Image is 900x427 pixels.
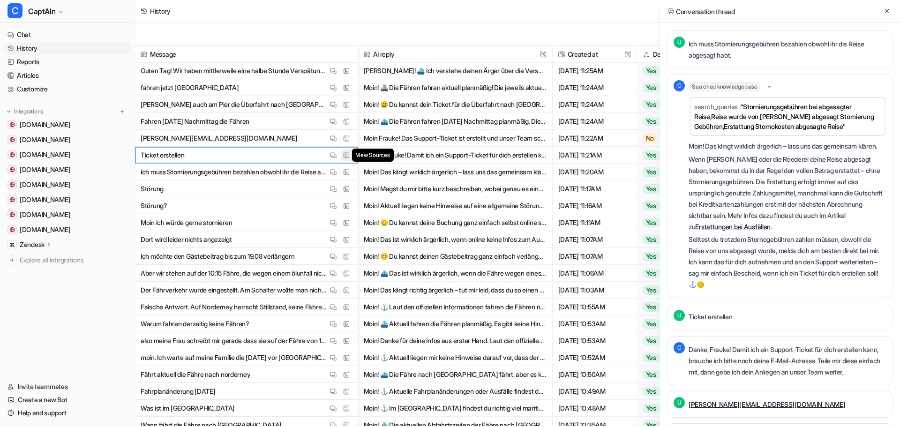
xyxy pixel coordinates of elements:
img: www.inselparker.de [9,212,15,217]
span: [DATE] 11:17AM [556,180,633,197]
span: Yes [643,83,660,92]
button: Yes [637,231,695,248]
span: [DOMAIN_NAME] [20,180,70,189]
h2: Deflection [653,46,682,63]
img: www.inselfaehre.de [9,152,15,157]
span: [DATE] 11:24AM [556,79,633,96]
span: [DOMAIN_NAME] [20,165,70,174]
p: also meine Frau schreibt mir gerade dass sie auf der Fähre von 10:15 Uhr in [GEOGRAPHIC_DATA] sit... [141,332,328,349]
span: Yes [643,302,660,312]
span: Yes [643,285,660,295]
span: Yes [643,184,660,194]
button: Yes [637,315,695,332]
p: Solltest du trotzdem Stornogebühren zahlen müssen, obwohl die Reise von uns abgesagt wurde, melde... [689,234,886,290]
a: [PERSON_NAME][EMAIL_ADDRESS][DOMAIN_NAME] [689,400,846,408]
a: www.inselflieger.de[DOMAIN_NAME] [4,193,131,206]
span: Yes [643,66,660,75]
span: No [643,134,658,143]
div: History [150,6,171,16]
button: Yes [637,332,695,349]
button: Danke, Frauke! Damit ich ein Support-Ticket für dich erstellen kann, brauche ich bitte noch deine... [364,147,547,164]
button: Yes [637,79,695,96]
p: Fahrplanänderung [DATE] [141,383,216,400]
span: [DATE] 11:06AM [556,265,633,282]
img: menu_add.svg [119,108,126,115]
button: Yes [637,349,695,366]
button: Moin! ⚓ Aktuelle Fahrplanänderungen oder Ausfälle findest du immer direkt im Online-Fahrplan. Es ... [364,383,547,400]
p: Ich muss Stornierungsgebühren bezahlen obwohl ihr die Reise abgesagt habt. [689,38,886,61]
span: [DATE] 11:07AM [556,248,633,265]
span: [DATE] 11:21AM [556,147,633,164]
span: View Sources [352,149,394,162]
img: www.frisonaut.de [9,122,15,127]
span: Yes [643,252,660,261]
span: Explore all integrations [20,253,127,268]
button: Yes [637,180,695,197]
a: www.inselparker.de[DOMAIN_NAME] [4,208,131,221]
button: Moin! Danke für deine Infos aus erster Hand. Laut den offiziellen Infos ist im Moment keine gener... [364,332,547,349]
p: Ticket erstellen [141,147,185,164]
p: Der Fährverkehr wurde eingestellt. Am Schalter wollte man nicht umbuchen wil online bestellt. Onl... [141,282,328,299]
button: Yes [637,265,695,282]
p: Was ist im [GEOGRAPHIC_DATA] [141,400,235,417]
span: [DATE] 10:55AM [556,299,633,315]
span: [DATE] 11:11AM [556,214,633,231]
button: Moin! ⛴️ Die Fähre nach [GEOGRAPHIC_DATA] fährt, aber es kann immer mal kurzfristige Änderungen g... [364,366,547,383]
button: Moin! ⛴️ Die Fähren fahren [DATE] Nachmittag planmäßig. Die aktuellen Abfahrtszeiten sowie kurzfr... [364,113,547,130]
span: [DATE] 11:22AM [556,130,633,147]
span: Yes [643,319,660,329]
span: Yes [643,269,660,278]
a: Articles [4,69,131,82]
span: Message [139,46,354,63]
button: Yes [637,299,695,315]
span: [DATE] 11:24AM [556,96,633,113]
a: www.frisonaut.de[DOMAIN_NAME] [4,118,131,131]
a: Invite teammates [4,380,131,393]
span: Created at [556,46,633,63]
p: Dort wird leider nichts angezeigt [141,231,232,248]
span: [DATE] 11:20AM [556,164,633,180]
button: Yes [637,400,695,417]
p: Danke, Frauke! Damit ich ein Support-Ticket für dich erstellen kann, brauche ich bitte noch deine... [689,344,886,378]
span: [DATE] 10:53AM [556,332,633,349]
button: Yes [637,197,695,214]
button: Moin! 🚢 Die Fähren fahren aktuell planmäßig! Die jeweils aktuellen Abfahrtszeiten und eventuelle ... [364,79,547,96]
p: Aber wir stehen auf der 10:15 Fähre, die wegen einem ölunfall nicht ablegt. [141,265,328,282]
button: Yes [637,62,695,79]
p: Ich möchte den Gästebeitrag bis zum 19.08 verlängern [141,248,294,265]
p: Störung [141,180,164,197]
button: View Sources [341,150,352,161]
a: www.nordsee-bike.de[DOMAIN_NAME] [4,223,131,236]
p: Störung? [141,197,167,214]
p: Ich muss Stornierungsgebühren bezahlen obwohl ihr die Reise abgesagt habt. [141,164,328,180]
span: [DATE] 10:53AM [556,315,633,332]
button: Moin! ⛴️ Das ist wirklich ärgerlich, wenn die Fähre wegen eines Ölunfalls nicht ablegen kann. Sch... [364,265,547,282]
a: Erstattungen bei Ausfällen [695,223,771,231]
p: Guten Tag! Wir haben mittlerweile eine halbe Stunde Verspätung. Es gibt keine Information, keine ... [141,62,328,79]
p: Moin! Das klingt wirklich ärgerlich – lass uns das gemeinsam klären. [689,141,886,152]
p: Fährt aktuell die Fähre nach norderney [141,366,250,383]
span: C [674,342,685,353]
span: "Stornierungsgebühren bei abgesagter Reise,Reise wurde von [PERSON_NAME] abgesagt Stornierung Geb... [694,103,874,130]
p: fahren jetzt [GEOGRAPHIC_DATA] [141,79,239,96]
span: Yes [643,336,660,345]
a: Chat [4,28,131,41]
span: [DOMAIN_NAME] [20,150,70,159]
span: [DATE] 11:03AM [556,282,633,299]
button: Moin! Das klingt wirklich ärgerlich – lass uns das gemeinsam klären. Wenn Frisonaut oder die Reed... [364,164,547,180]
span: Yes [643,167,660,177]
span: Yes [643,218,660,227]
button: Moin! Das ist wirklich ärgerlich, wenn online keine Infos zum Ausfall angezeigt werden. - Manchma... [364,231,547,248]
img: explore all integrations [7,255,17,265]
span: U [674,310,685,321]
a: Create a new Bot [4,393,131,406]
button: Moin! Magst du mir bitte kurz beschreiben, wobei genau es eine Störung gibt? Dann kann ich dir ge... [364,180,547,197]
span: [DATE] 11:07AM [556,231,633,248]
p: Wenn [PERSON_NAME] oder die Reederei deine Reise abgesagt haben, bekommst du in der Regel den vol... [689,154,886,232]
p: Ticket erstellen [689,311,733,322]
button: Yes [637,113,695,130]
button: Moin! ⛴️ Aktuell fahren die Fähren planmäßig. Es gibt keine Hinweise darauf, dass der Fährbetrieb... [364,315,547,332]
a: Customize [4,82,131,96]
p: [PERSON_NAME][EMAIL_ADDRESS][DOMAIN_NAME] [141,130,298,147]
span: [DATE] 11:16AM [556,197,633,214]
